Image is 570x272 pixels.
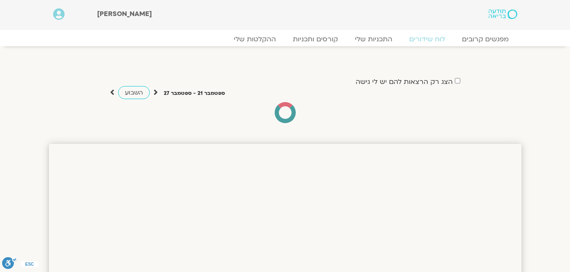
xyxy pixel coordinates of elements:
[97,9,152,19] span: [PERSON_NAME]
[356,78,453,86] label: הצג רק הרצאות להם יש לי גישה
[118,86,150,99] a: השבוע
[225,35,284,43] a: ההקלטות שלי
[125,89,143,97] span: השבוע
[164,89,225,98] p: ספטמבר 21 - ספטמבר 27
[284,35,346,43] a: קורסים ותכניות
[346,35,401,43] a: התכניות שלי
[454,35,517,43] a: מפגשים קרובים
[401,35,454,43] a: לוח שידורים
[53,35,517,43] nav: Menu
